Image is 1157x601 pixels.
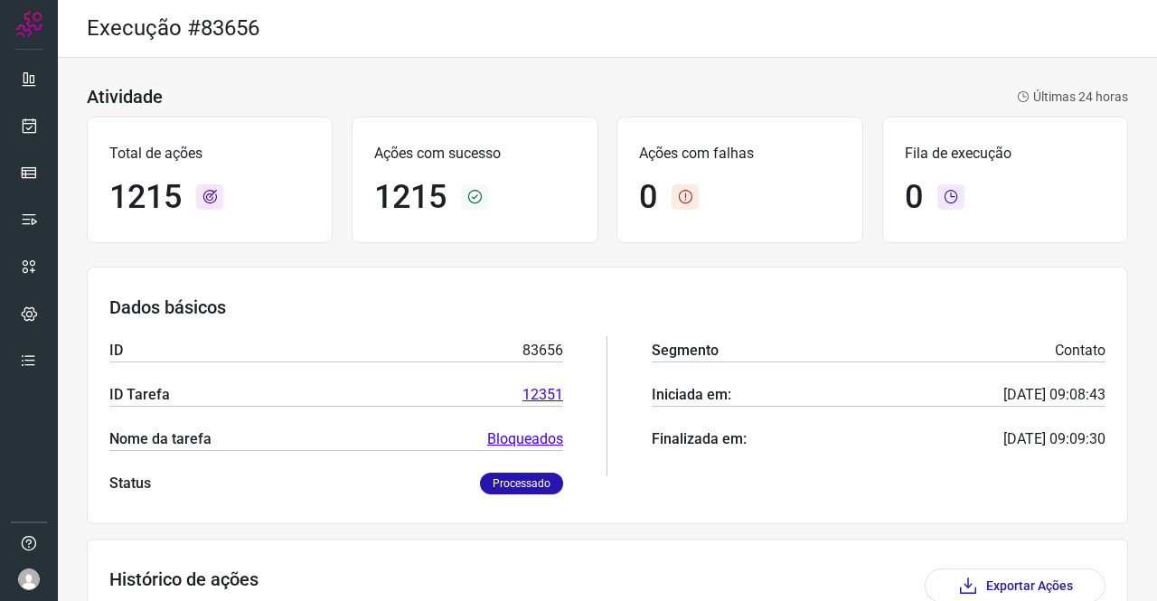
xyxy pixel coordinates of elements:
[109,428,212,450] p: Nome da tarefa
[905,178,923,217] h1: 0
[374,143,575,164] p: Ações com sucesso
[109,143,310,164] p: Total de ações
[905,143,1105,164] p: Fila de execução
[109,178,182,217] h1: 1215
[522,384,563,406] a: 12351
[1003,384,1105,406] p: [DATE] 09:08:43
[374,178,447,217] h1: 1215
[487,428,563,450] a: Bloqueados
[109,340,123,362] p: ID
[652,340,719,362] p: Segmento
[1017,88,1128,107] p: Últimas 24 horas
[639,143,840,164] p: Ações com falhas
[87,15,259,42] h2: Execução #83656
[109,296,1105,318] h3: Dados básicos
[652,428,747,450] p: Finalizada em:
[109,384,170,406] p: ID Tarefa
[1055,340,1105,362] p: Contato
[18,568,40,590] img: avatar-user-boy.jpg
[522,340,563,362] p: 83656
[15,11,42,38] img: Logo
[639,178,657,217] h1: 0
[87,86,163,108] h3: Atividade
[480,473,563,494] p: Processado
[652,384,731,406] p: Iniciada em:
[109,473,151,494] p: Status
[1003,428,1105,450] p: [DATE] 09:09:30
